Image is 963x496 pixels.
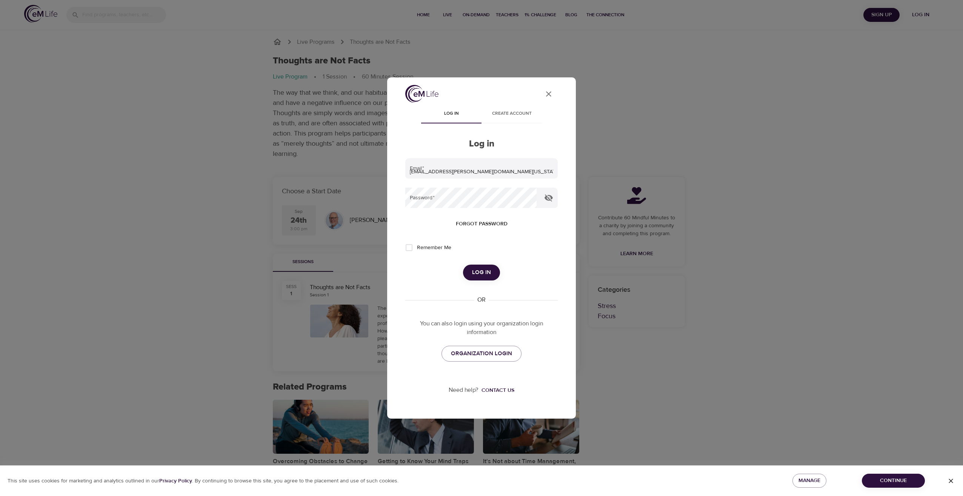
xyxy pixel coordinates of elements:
[478,387,514,394] a: Contact us
[449,386,478,394] p: Need help?
[405,319,558,337] p: You can also login using your organization login information
[417,244,451,252] span: Remember Me
[405,105,558,123] div: disabled tabs example
[540,85,558,103] button: close
[453,217,511,231] button: Forgot password
[405,139,558,149] h2: Log in
[405,85,438,103] img: logo
[463,265,500,280] button: Log in
[486,110,537,118] span: Create account
[474,296,489,304] div: OR
[481,387,514,394] div: Contact us
[159,478,192,484] b: Privacy Policy
[868,476,919,485] span: Continue
[456,219,508,229] span: Forgot password
[426,110,477,118] span: Log in
[472,268,491,277] span: Log in
[451,349,512,359] span: ORGANIZATION LOGIN
[442,346,521,362] a: ORGANIZATION LOGIN
[798,476,820,485] span: Manage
